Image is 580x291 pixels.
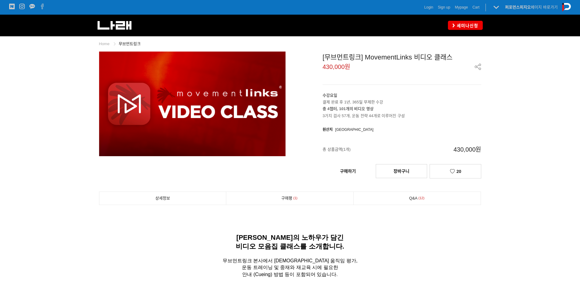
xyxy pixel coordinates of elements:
a: 퍼포먼스피지오페이지 바로가기 [505,5,558,9]
a: 20 [430,164,481,178]
a: 구매하기 [323,164,373,178]
a: 구매평1 [226,192,353,205]
p: 3가지 검사 57개, 운동 전략 44개로 이루어진 구성 [323,106,481,119]
span: 1 [292,195,298,201]
span: 12 [418,195,426,201]
span: 430,000원 [402,139,481,160]
a: Q&A12 [354,192,481,205]
span: 총 상품금액(1개) [323,139,402,160]
span: 무브먼트링크 본사에서 [DEMOGRAPHIC_DATA] 움직임 평가, [223,258,357,263]
span: 20 [456,169,461,174]
p: 결제 완료 후 1년, 365일 무제한 수강 [323,92,481,106]
span: 안내 (Cueing) 방법 등이 포함되어 있습니다. [242,272,338,277]
strong: 총 4챕터, 101개의 비디오 영상 [323,106,374,111]
div: [무브먼트링크] MovementLinks 비디오 클래스 [323,52,481,62]
a: Sign up [438,4,450,10]
span: 비디오 모음집 클래스를 소개합니다. [236,242,344,250]
strong: 수강요일 [323,93,337,98]
strong: 퍼포먼스피지오 [505,5,531,9]
a: Home [99,41,110,46]
span: [PERSON_NAME]의 노하우가 담긴 [236,234,344,241]
span: 430,000원 [323,64,350,70]
span: 원산지 [323,128,333,132]
a: 세미나신청 [448,21,483,30]
span: 세미나신청 [455,23,478,29]
a: 상세정보 [99,192,226,205]
a: Login [424,4,433,10]
span: 운동 트레이닝 및 중재와 재교육 시에 필요한 [242,265,338,270]
a: Mypage [455,4,468,10]
a: 무브먼트링크 [119,41,141,46]
span: [GEOGRAPHIC_DATA] [335,128,373,132]
a: Cart [472,4,479,10]
a: 장바구니 [376,164,427,178]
